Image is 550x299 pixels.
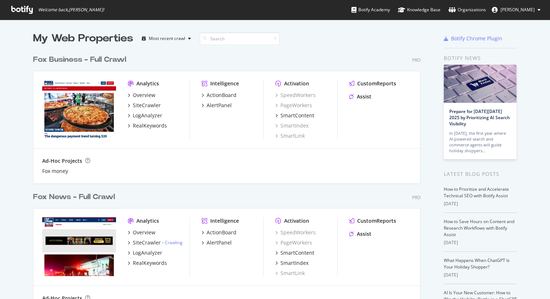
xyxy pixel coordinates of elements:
div: SiteCrawler [133,102,161,109]
div: [DATE] [444,272,517,278]
a: Assist [349,230,371,238]
a: CustomReports [349,80,396,87]
div: RealKeywords [133,259,167,267]
a: LogAnalyzer [128,112,162,119]
a: Overview [128,92,155,99]
a: Prepare for [DATE][DATE] 2025 by Prioritizing AI Search Visibility [449,108,510,127]
a: SmartContent [275,249,314,256]
div: ActionBoard [207,229,236,236]
div: Latest Blog Posts [444,170,517,178]
div: Botify Academy [351,6,390,13]
div: Organizations [449,6,486,13]
div: [DATE] [444,201,517,207]
a: How to Save Hours on Content and Research Workflows with Botify Assist [444,218,514,238]
span: Welcome back, [PERSON_NAME] ! [38,7,104,13]
a: SmartIndex [275,259,308,267]
a: PageWorkers [275,102,312,109]
div: SmartContent [280,112,314,119]
div: Botify Chrome Plugin [451,35,502,42]
input: Search [200,32,280,45]
div: My Web Properties [33,31,133,46]
a: Fox Business - Full Crawl [33,54,129,65]
a: SpeedWorkers [275,229,316,236]
div: - [162,239,183,246]
div: Activation [284,80,309,87]
div: LogAnalyzer [133,112,162,119]
div: CustomReports [357,80,396,87]
a: Botify Chrome Plugin [444,35,502,42]
a: Fox News - Full Crawl [33,192,118,202]
div: Most recent crawl [149,36,185,41]
img: Prepare for Black Friday 2025 by Prioritizing AI Search Visibility [444,65,517,103]
a: SmartIndex [275,122,308,129]
a: AlertPanel [202,239,232,246]
a: SmartLink [275,270,305,277]
a: Fox money [42,167,68,175]
a: SmartLink [275,132,305,140]
div: Pro [412,194,421,201]
a: What Happens When ChatGPT Is Your Holiday Shopper? [444,257,510,270]
a: RealKeywords [128,122,167,129]
a: Crawling [165,239,183,246]
a: How to Prioritize and Accelerate Technical SEO with Botify Assist [444,186,509,199]
div: Fox News - Full Crawl [33,192,115,202]
div: Pro [412,57,421,63]
div: Analytics [136,80,159,87]
a: PageWorkers [275,239,312,246]
img: www.foxbusiness.com [42,80,116,139]
div: Assist [357,93,371,100]
a: ActionBoard [202,92,236,99]
div: ActionBoard [207,92,236,99]
div: Overview [133,92,155,99]
div: RealKeywords [133,122,167,129]
a: SpeedWorkers [275,92,316,99]
a: SmartContent [275,112,314,119]
div: [DATE] [444,239,517,246]
a: CustomReports [349,217,396,225]
div: AlertPanel [207,102,232,109]
div: Fox Business - Full Crawl [33,54,126,65]
div: Overview [133,229,155,236]
a: LogAnalyzer [128,249,162,256]
a: RealKeywords [128,259,167,267]
div: Analytics [136,217,159,225]
a: Assist [349,93,371,100]
div: Knowledge Base [398,6,441,13]
span: Abbey Spisz [501,7,535,13]
div: AlertPanel [207,239,232,246]
div: CustomReports [357,217,396,225]
img: www.foxnews.com [42,217,116,276]
button: [PERSON_NAME] [486,4,546,16]
div: SmartIndex [280,259,308,267]
div: SmartContent [280,249,314,256]
div: Assist [357,230,371,238]
a: SiteCrawler [128,102,161,109]
button: Most recent crawl [139,33,194,44]
div: LogAnalyzer [133,249,162,256]
a: Overview [128,229,155,236]
div: Intelligence [210,80,239,87]
div: Activation [284,217,309,225]
div: In [DATE], the first year where AI-powered search and commerce agents will guide holiday shoppers… [449,130,511,154]
div: Ad-Hoc Projects [42,157,82,165]
div: SiteCrawler [133,239,161,246]
a: AlertPanel [202,102,232,109]
div: Botify news [444,54,517,62]
a: SiteCrawler- Crawling [128,239,183,246]
a: ActionBoard [202,229,236,236]
div: Intelligence [210,217,239,225]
